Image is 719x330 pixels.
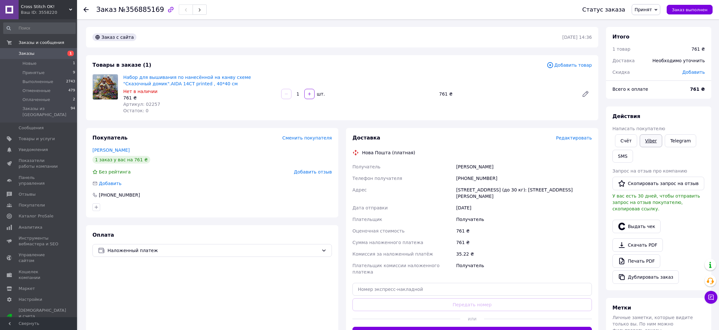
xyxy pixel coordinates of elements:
[66,79,75,85] span: 2743
[455,248,593,260] div: 35.22 ₴
[19,191,36,197] span: Отзывы
[98,192,141,198] div: [PHONE_NUMBER]
[19,202,45,208] span: Покупатели
[612,34,629,40] span: Итого
[19,308,66,325] span: [DEMOGRAPHIC_DATA] и счета
[352,205,388,210] span: Дата отправки
[19,147,48,153] span: Уведомления
[83,6,89,13] div: Вернуться назад
[19,224,42,230] span: Аналитика
[612,70,630,75] span: Скидка
[547,62,592,69] span: Добавить товар
[352,176,402,181] span: Телефон получателя
[649,54,709,68] div: Необходимо уточнить
[21,10,77,15] div: Ваш ID: 3558220
[455,237,593,248] div: 761 ₴
[667,5,713,14] button: Заказ выполнен
[19,158,59,169] span: Показатели работы компании
[352,187,367,192] span: Адрес
[635,7,652,12] span: Принят
[352,283,592,296] input: Номер экспресс-накладной
[22,88,50,94] span: Отмененные
[556,135,592,140] span: Редактировать
[315,91,325,97] div: шт.
[612,305,631,311] span: Метки
[22,79,53,85] span: Выполненные
[294,169,332,174] span: Добавить отзыв
[67,51,74,56] span: 1
[582,6,625,13] div: Статус заказа
[123,75,251,86] a: Набор для вышивания по нанесённой на канву схеме "Сказочный домик".AIDA 14CT printed , 40*40 см
[19,269,59,281] span: Кошелек компании
[19,125,44,131] span: Сообщения
[612,270,679,284] button: Дублировать заказ
[612,126,665,131] span: Написать покупателю
[19,213,53,219] span: Каталог ProSale
[68,88,75,94] span: 479
[612,254,660,268] a: Печать PDF
[19,175,59,186] span: Панель управления
[19,136,55,142] span: Товары и услуги
[92,232,114,238] span: Оплата
[579,88,592,100] a: Редактировать
[22,97,50,103] span: Оплаченные
[612,193,700,211] span: У вас есть 30 дней, чтобы отправить запрос на отзыв покупателю, скопировав ссылку.
[118,6,164,13] span: №356885169
[615,134,637,147] button: Cчёт
[19,286,35,292] span: Маркет
[108,247,319,254] span: Наложенный платеж
[360,149,417,156] div: Нова Пошта (платная)
[455,260,593,278] div: Получатель
[282,135,332,140] span: Сменить покупателя
[19,252,59,264] span: Управление сайтом
[352,251,433,257] span: Комиссия за наложенный платёж
[682,70,705,75] span: Добавить
[455,225,593,237] div: 761 ₴
[455,161,593,173] div: [PERSON_NAME]
[22,70,45,76] span: Принятые
[352,135,380,141] span: Доставка
[460,316,484,322] span: или
[123,102,160,107] span: Артикул: 02257
[665,134,696,147] a: Telegram
[22,106,71,117] span: Заказы из [GEOGRAPHIC_DATA]
[612,47,630,52] span: 1 товар
[691,46,705,52] div: 761 ₴
[352,240,423,245] span: Сумма наложенного платежа
[92,148,130,153] a: [PERSON_NAME]
[455,202,593,214] div: [DATE]
[612,113,640,119] span: Действия
[99,169,131,174] span: Без рейтинга
[19,40,64,46] span: Заказы и сообщения
[612,150,633,163] button: SMS
[352,164,380,169] span: Получатель
[19,297,42,302] span: Настройки
[455,173,593,184] div: [PHONE_NUMBER]
[123,89,158,94] span: Нет в наличии
[612,168,687,173] span: Запрос на отзыв про компанию
[612,58,635,63] span: Доставка
[455,214,593,225] div: Получатель
[612,238,663,252] a: Скачать PDF
[352,228,405,233] span: Оценочная стоимость
[93,74,118,99] img: Набор для вышивания по нанесённой на канву схеме "Сказочный домик".AIDA 14CT printed , 40*40 см
[73,97,75,103] span: 2
[92,135,127,141] span: Покупатель
[352,217,382,222] span: Плательщик
[22,61,37,66] span: Новые
[19,51,34,56] span: Заказы
[437,89,576,98] div: 761 ₴
[123,95,276,101] div: 761 ₴
[123,108,149,113] span: Остаток: 0
[21,4,69,10] span: Cross Stitch OK!
[99,181,121,186] span: Добавить
[562,35,592,40] time: [DATE] 14:36
[3,22,76,34] input: Поиск
[455,184,593,202] div: [STREET_ADDRESS] (до 30 кг): [STREET_ADDRESS][PERSON_NAME]
[92,33,136,41] div: Заказ с сайта
[612,177,704,190] button: Скопировать запрос на отзыв
[19,235,59,247] span: Инструменты вебмастера и SEO
[96,6,117,13] span: Заказ
[612,220,661,233] button: Выдать чек
[352,263,439,275] span: Плательщик комиссии наложенного платежа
